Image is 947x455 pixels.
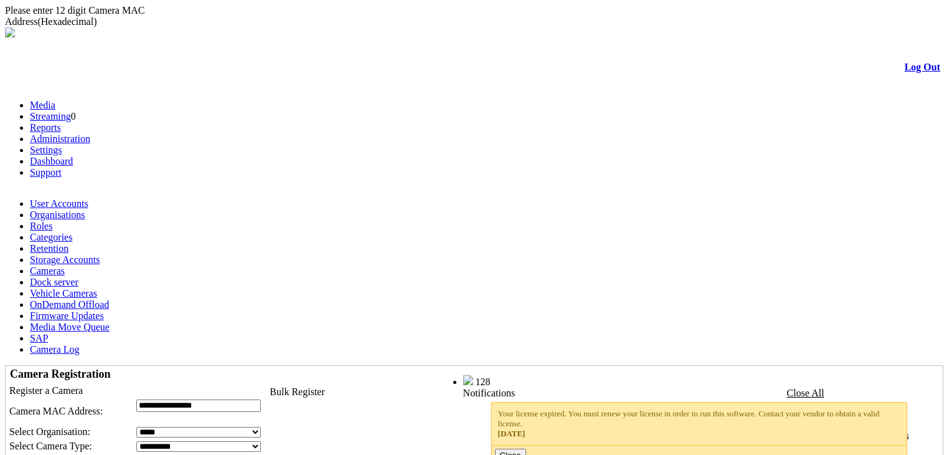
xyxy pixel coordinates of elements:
a: User Accounts [30,198,88,209]
a: Firmware Updates [30,310,104,321]
span: Bulk Register [270,386,324,397]
span: 0 [71,111,76,122]
a: Media Move Queue [30,322,110,332]
span: Camera MAC Address: [9,406,103,416]
a: OnDemand Offload [30,299,109,310]
a: Dashboard [30,156,73,166]
a: Dock server [30,277,78,287]
a: Reports [30,122,61,133]
a: Log Out [905,62,940,72]
a: Storage Accounts [30,254,100,265]
a: Administration [30,133,90,144]
div: Notifications [463,388,916,399]
img: bell25.png [463,375,473,385]
a: Camera Log [30,344,80,355]
a: Categories [30,232,72,242]
a: Streaming [30,111,71,122]
a: Roles [30,221,52,231]
img: arrow-3.png [5,27,15,37]
span: Welcome, System Administrator (Administrator) [280,376,438,385]
span: [DATE] [498,429,525,438]
span: Select Camera Type: [9,441,92,451]
div: Please enter 12 digit Camera MAC Address(Hexadecimal) [5,5,170,27]
div: Your license expired. You must renew your license in order to run this software. Contact your ven... [498,409,901,439]
span: 128 [476,376,491,387]
a: Retention [30,243,68,254]
a: Cameras [30,266,65,276]
span: Select Organisation: [9,426,90,437]
span: Register a Camera [9,385,83,396]
a: SAP [30,333,48,343]
a: Organisations [30,209,85,220]
a: Close All [787,388,824,398]
a: Settings [30,145,62,155]
a: Support [30,167,62,178]
a: Media [30,100,55,110]
a: Vehicle Cameras [30,288,97,299]
span: Camera Registration [10,368,110,380]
